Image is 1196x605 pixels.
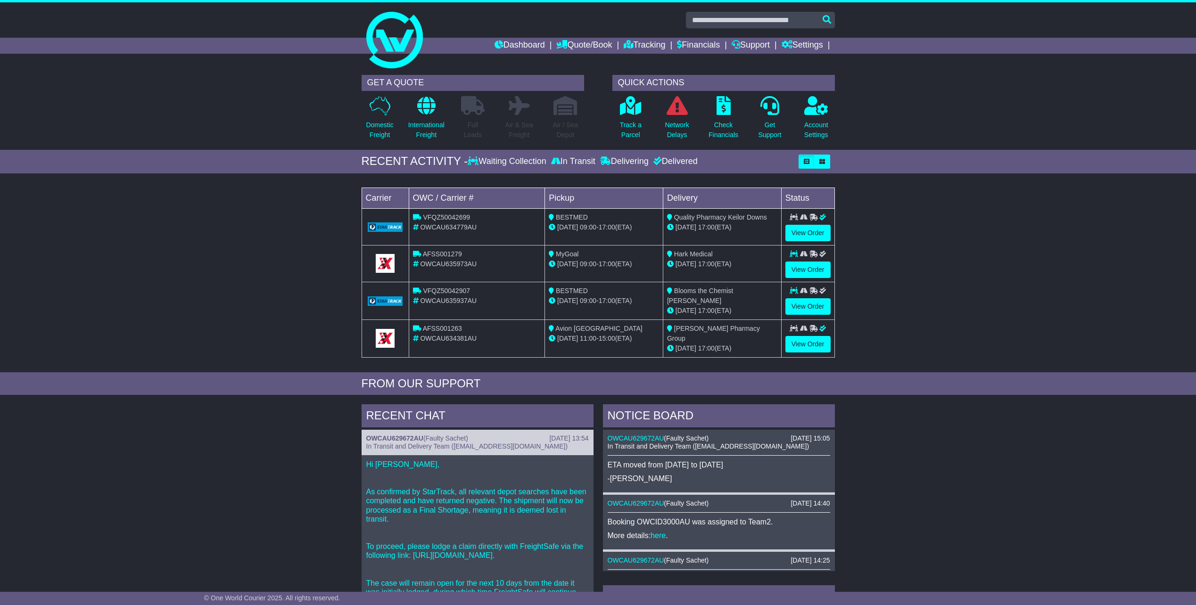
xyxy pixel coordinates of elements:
[677,38,720,54] a: Financials
[608,517,830,526] p: Booking OWCID3000AU was assigned to Team2.
[557,297,578,304] span: [DATE]
[698,260,715,268] span: 17:00
[549,434,588,442] div: [DATE] 13:54
[608,499,664,507] a: OWCAU629672AU
[603,404,835,430] div: NOTICE BOARD
[758,120,781,140] p: Get Support
[785,336,831,352] a: View Order
[651,531,666,540] a: here
[580,335,596,342] span: 11:00
[362,75,584,91] div: GET A QUOTE
[420,260,477,268] span: OWCAU635973AU
[785,225,831,241] a: View Order
[782,38,823,54] a: Settings
[608,442,809,450] span: In Transit and Delivery Team ([EMAIL_ADDRESS][DOMAIN_NAME])
[663,188,781,208] td: Delivery
[676,344,696,352] span: [DATE]
[426,434,466,442] span: Faulty Sachet
[366,460,589,469] p: Hi [PERSON_NAME],
[785,298,831,315] a: View Order
[408,96,445,145] a: InternationalFreight
[804,120,828,140] p: Account Settings
[676,260,696,268] span: [DATE]
[556,287,588,294] span: BESTMED
[667,325,760,342] span: [PERSON_NAME] Pharmacy Group
[555,325,642,332] span: Avion [GEOGRAPHIC_DATA]
[791,434,830,442] div: [DATE] 15:05
[549,296,659,306] div: - (ETA)
[781,188,834,208] td: Status
[468,156,548,167] div: Waiting Collection
[366,542,589,560] p: To proceed, please lodge a claim directly with FreightSafe via the following link: [URL][DOMAIN_N...
[420,223,477,231] span: OWCAU634779AU
[420,297,477,304] span: OWCAU635937AU
[666,556,707,564] span: Faulty Sachet
[698,344,715,352] span: 17:00
[667,343,777,353] div: (ETA)
[549,222,659,232] div: - (ETA)
[608,434,830,442] div: ( )
[557,335,578,342] span: [DATE]
[620,120,642,140] p: Track a Parcel
[409,188,545,208] td: OWC / Carrier #
[549,334,659,343] div: - (ETA)
[666,434,707,442] span: Faulty Sachet
[608,434,664,442] a: OWCAU629672AU
[366,487,589,523] p: As confirmed by StarTrack, all relevant depot searches have been completed and have returned nega...
[495,38,545,54] a: Dashboard
[608,474,830,483] p: -[PERSON_NAME]
[666,499,707,507] span: Faulty Sachet
[557,223,578,231] span: [DATE]
[608,499,830,507] div: ( )
[804,96,829,145] a: AccountSettings
[599,335,615,342] span: 15:00
[667,287,733,304] span: Blooms the Chemist [PERSON_NAME]
[608,556,664,564] a: OWCAU629672AU
[549,156,598,167] div: In Transit
[362,404,594,430] div: RECENT CHAT
[698,223,715,231] span: 17:00
[366,434,589,442] div: ( )
[580,223,596,231] span: 09:00
[362,188,409,208] td: Carrier
[423,250,462,258] span: AFSS001279
[423,213,470,221] span: VFQZ50042699
[420,335,477,342] span: OWCAU634381AU
[791,499,830,507] div: [DATE] 14:40
[698,307,715,314] span: 17:00
[624,38,665,54] a: Tracking
[204,594,340,602] span: © One World Courier 2025. All rights reserved.
[676,307,696,314] span: [DATE]
[791,556,830,564] div: [DATE] 14:25
[376,254,395,273] img: GetCarrierServiceLogo
[549,259,659,269] div: - (ETA)
[785,262,831,278] a: View Order
[599,297,615,304] span: 17:00
[366,442,568,450] span: In Transit and Delivery Team ([EMAIL_ADDRESS][DOMAIN_NAME])
[619,96,642,145] a: Track aParcel
[461,120,485,140] p: Full Loads
[366,434,423,442] a: OWCAU629672AU
[376,329,395,348] img: GetCarrierServiceLogo
[368,222,403,232] img: GetCarrierServiceLogo
[674,213,767,221] span: Quality Pharmacy Keilor Downs
[676,223,696,231] span: [DATE]
[599,223,615,231] span: 17:00
[553,120,578,140] p: Air / Sea Depot
[667,306,777,316] div: (ETA)
[608,531,830,540] p: More details: .
[423,287,470,294] span: VFQZ50042907
[505,120,533,140] p: Air & Sea Freight
[674,250,713,258] span: Hark Medical
[708,96,739,145] a: CheckFinancials
[599,260,615,268] span: 17:00
[667,259,777,269] div: (ETA)
[580,297,596,304] span: 09:00
[362,155,468,168] div: RECENT ACTIVITY -
[608,460,830,469] p: ETA moved from [DATE] to [DATE]
[580,260,596,268] span: 09:00
[664,96,689,145] a: NetworkDelays
[608,556,830,564] div: ( )
[651,156,698,167] div: Delivered
[557,260,578,268] span: [DATE]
